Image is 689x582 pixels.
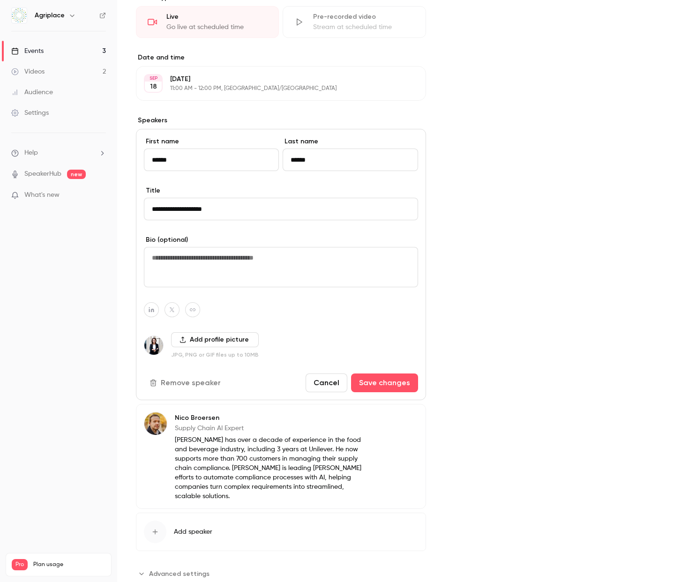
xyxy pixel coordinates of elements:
div: Events [11,46,44,56]
span: Advanced settings [149,569,210,579]
button: Save changes [351,373,418,392]
label: Speakers [136,116,426,125]
img: Agriplace [12,8,27,23]
p: 11:00 AM - 12:00 PM, [GEOGRAPHIC_DATA]/[GEOGRAPHIC_DATA] [170,85,376,92]
button: Add speaker [136,513,426,551]
span: new [67,170,86,179]
button: Advanced settings [136,566,215,581]
li: help-dropdown-opener [11,148,106,158]
div: Nico BroersenNico BroersenSupply Chain AI Expert[PERSON_NAME] has over a decade of experience in ... [136,404,426,509]
div: Settings [11,108,49,118]
label: Title [144,186,418,195]
img: Janina Smaoui [144,336,163,355]
p: [DATE] [170,75,376,84]
div: SEP [145,75,162,82]
label: First name [144,137,279,146]
p: [PERSON_NAME] has over a decade of experience in the food and beverage industry, including 3 year... [175,435,365,501]
section: Advanced settings [136,566,426,581]
p: JPG, PNG or GIF files up to 10MB [171,351,259,358]
div: Stream at scheduled time [313,22,414,32]
button: Cancel [306,373,347,392]
span: What's new [24,190,60,200]
div: Go live at scheduled time [166,22,267,32]
p: Nico Broersen [175,413,365,423]
div: Live [166,12,267,22]
div: Videos [11,67,45,76]
div: LiveGo live at scheduled time [136,6,279,38]
span: Pro [12,559,28,570]
span: Plan usage [33,561,105,568]
h6: Agriplace [35,11,65,20]
div: Pre-recorded videoStream at scheduled time [283,6,426,38]
p: Supply Chain AI Expert [175,424,365,433]
button: Add profile picture [171,332,259,347]
button: Remove speaker [144,373,228,392]
p: 18 [150,82,157,91]
img: Nico Broersen [144,412,167,435]
label: Date and time [136,53,426,62]
label: Last name [283,137,418,146]
div: Audience [11,88,53,97]
label: Bio (optional) [144,235,418,245]
a: SpeakerHub [24,169,61,179]
div: Pre-recorded video [313,12,414,22]
span: Help [24,148,38,158]
span: Add speaker [174,527,212,537]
